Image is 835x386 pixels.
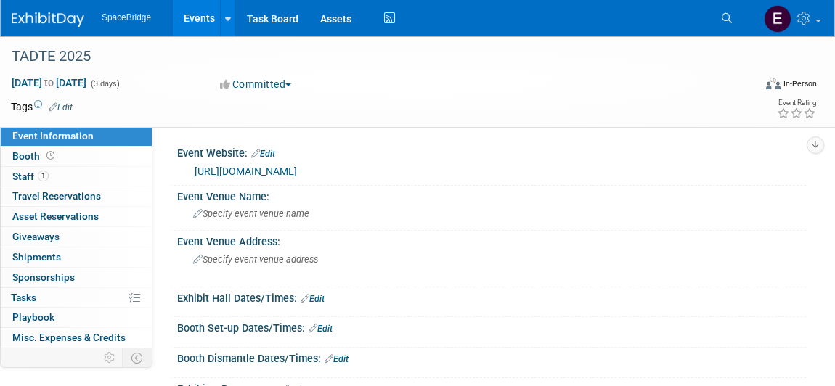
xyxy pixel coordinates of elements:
[1,268,152,287] a: Sponsorships
[1,126,152,146] a: Event Information
[177,348,806,366] div: Booth Dismantle Dates/Times:
[12,210,99,222] span: Asset Reservations
[1,186,152,206] a: Travel Reservations
[12,171,49,182] span: Staff
[301,294,325,304] a: Edit
[12,12,84,27] img: ExhibitDay
[783,78,817,89] div: In-Person
[12,190,101,202] span: Travel Reservations
[11,99,73,114] td: Tags
[692,75,818,97] div: Event Format
[42,77,56,89] span: to
[11,76,87,89] span: [DATE] [DATE]
[177,231,806,249] div: Event Venue Address:
[177,186,806,204] div: Event Venue Name:
[1,308,152,327] a: Playbook
[215,77,297,91] button: Committed
[12,332,126,343] span: Misc. Expenses & Credits
[777,99,816,107] div: Event Rating
[1,207,152,226] a: Asset Reservations
[11,292,36,303] span: Tasks
[193,254,318,265] span: Specify event venue address
[38,171,49,181] span: 1
[764,5,791,33] img: Elizabeth Gelerman
[766,78,781,89] img: Format-Inperson.png
[1,328,152,348] a: Misc. Expenses & Credits
[193,208,309,219] span: Specify event venue name
[1,167,152,186] a: Staff1
[12,251,61,263] span: Shipments
[1,288,152,308] a: Tasks
[12,130,94,141] span: Event Information
[12,271,75,283] span: Sponsorships
[7,44,738,70] div: TADTE 2025
[1,247,152,267] a: Shipments
[12,150,57,162] span: Booth
[97,348,123,367] td: Personalize Event Tab Strip
[177,317,806,336] div: Booth Set-up Dates/Times:
[49,102,73,112] a: Edit
[12,231,60,242] span: Giveaways
[177,287,806,306] div: Exhibit Hall Dates/Times:
[44,150,57,161] span: Booth not reserved yet
[123,348,152,367] td: Toggle Event Tabs
[195,165,297,177] a: [URL][DOMAIN_NAME]
[177,142,806,161] div: Event Website:
[309,324,333,334] a: Edit
[102,12,151,22] span: SpaceBridge
[12,311,54,323] span: Playbook
[89,79,120,89] span: (3 days)
[325,354,349,364] a: Edit
[251,149,275,159] a: Edit
[1,227,152,247] a: Giveaways
[1,147,152,166] a: Booth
